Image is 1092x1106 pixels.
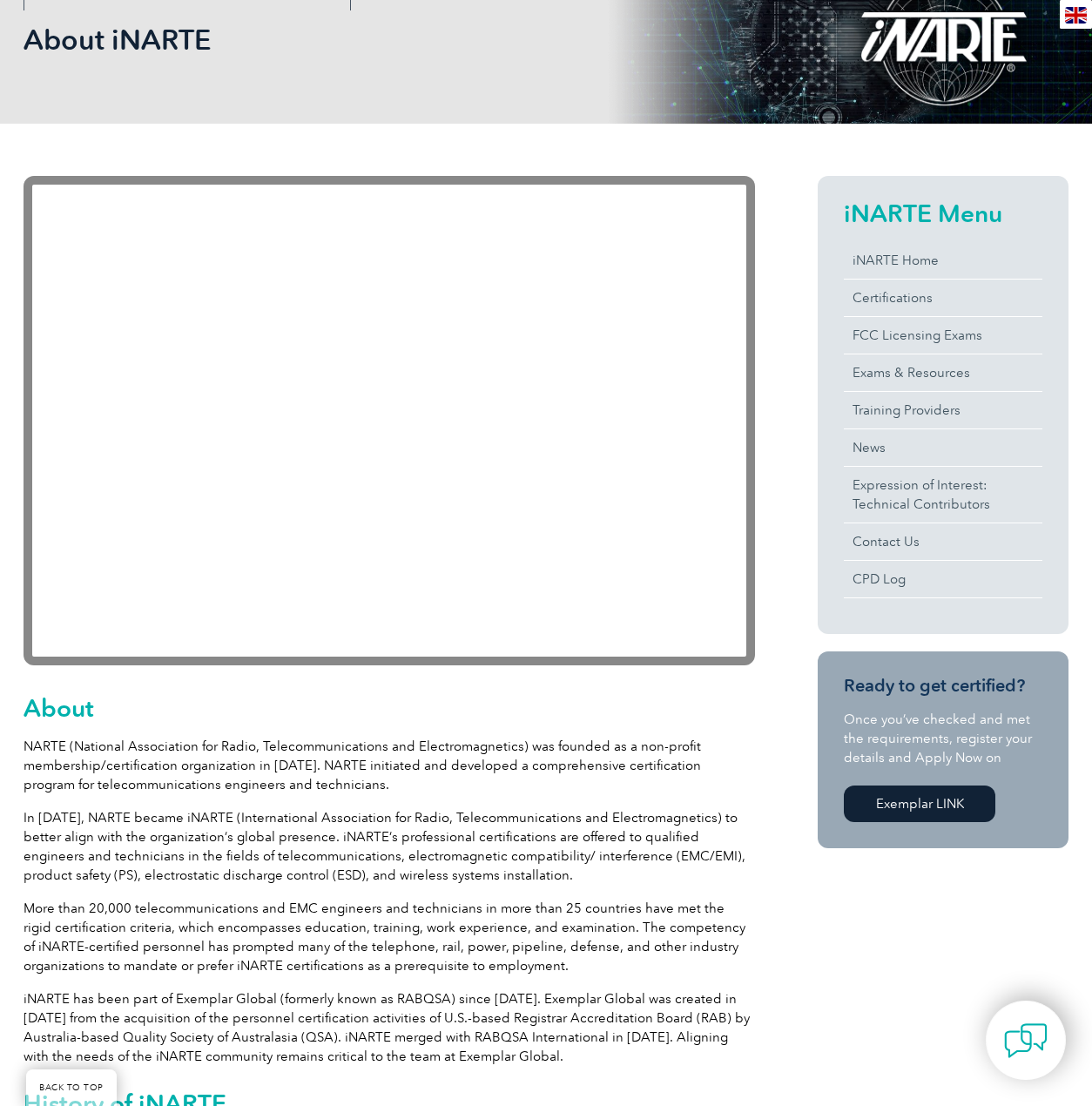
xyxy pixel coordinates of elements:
a: FCC Licensing Exams [844,317,1042,354]
p: In [DATE], NARTE became iNARTE (International Association for Radio, Telecommunications and Elect... [24,808,755,885]
iframe: YouTube video player [24,176,755,665]
p: iNARTE has been part of Exemplar Global (formerly known as RABQSA) since [DATE]. Exemplar Global ... [24,989,755,1066]
a: iNARTE Home [844,242,1042,279]
a: Certifications [844,280,1042,316]
img: contact-chat.png [1004,1019,1048,1062]
a: Exams & Resources [844,354,1042,391]
a: BACK TO TOP [26,1069,117,1106]
a: Expression of Interest:Technical Contributors [844,467,1042,523]
a: CPD Log [844,561,1042,597]
h2: About iNARTE [24,26,755,54]
a: News [844,429,1042,466]
h3: Ready to get certified? [844,675,1042,697]
a: Contact Us [844,523,1042,560]
a: Training Providers [844,392,1042,428]
p: More than 20,000 telecommunications and EMC engineers and technicians in more than 25 countries h... [24,899,755,975]
img: en [1065,7,1087,24]
a: Exemplar LINK [844,786,995,822]
h2: About [24,694,755,722]
p: Once you’ve checked and met the requirements, register your details and Apply Now on [844,710,1042,767]
h2: iNARTE Menu [844,199,1042,227]
p: NARTE (National Association for Radio, Telecommunications and Electromagnetics) was founded as a ... [24,737,755,794]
